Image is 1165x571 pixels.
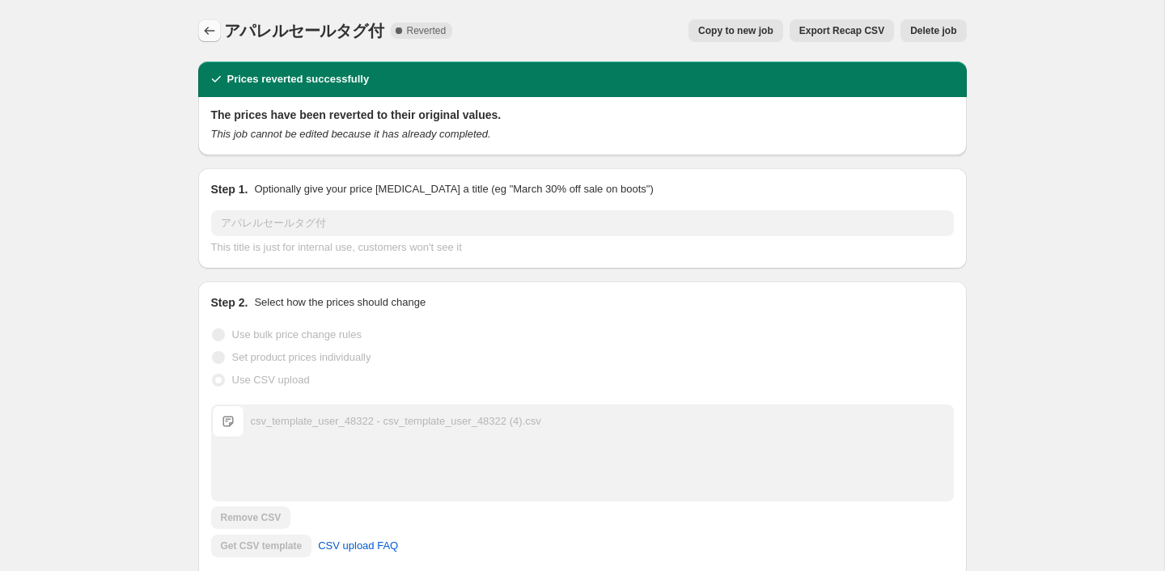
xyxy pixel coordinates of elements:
[211,107,954,123] h2: The prices have been reverted to their original values.
[211,181,248,197] h2: Step 1.
[910,24,956,37] span: Delete job
[211,294,248,311] h2: Step 2.
[688,19,783,42] button: Copy to new job
[198,19,221,42] button: Price change jobs
[698,24,773,37] span: Copy to new job
[251,413,541,429] div: csv_template_user_48322 - csv_template_user_48322 (4).csv
[232,374,310,386] span: Use CSV upload
[232,328,362,340] span: Use bulk price change rules
[232,351,371,363] span: Set product prices individually
[224,22,384,40] span: アパレルセールタグ付
[900,19,966,42] button: Delete job
[254,181,653,197] p: Optionally give your price [MEDICAL_DATA] a title (eg "March 30% off sale on boots")
[211,128,491,140] i: This job cannot be edited because it has already completed.
[318,538,398,554] span: CSV upload FAQ
[799,24,884,37] span: Export Recap CSV
[254,294,426,311] p: Select how the prices should change
[211,210,954,236] input: 30% off holiday sale
[227,71,370,87] h2: Prices reverted successfully
[211,241,462,253] span: This title is just for internal use, customers won't see it
[790,19,894,42] button: Export Recap CSV
[308,533,408,559] a: CSV upload FAQ
[407,24,447,37] span: Reverted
